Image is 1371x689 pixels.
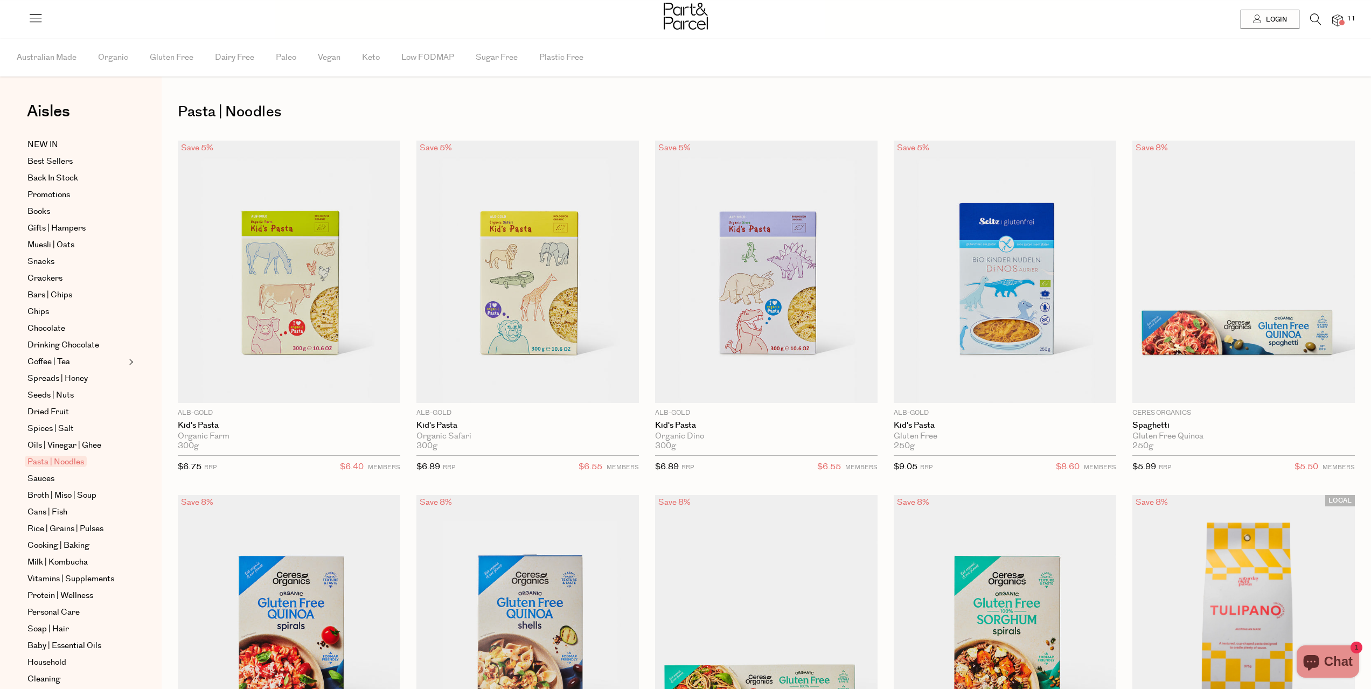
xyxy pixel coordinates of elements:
span: 250g [894,441,915,451]
small: RRP [920,463,932,471]
span: 300g [416,441,437,451]
a: Spices | Salt [27,422,126,435]
a: Kid's Pasta [416,421,639,430]
div: Gluten Free [894,432,1116,441]
div: Save 5% [655,141,694,155]
span: Oils | Vinegar | Ghee [27,439,101,452]
div: Organic Farm [178,432,400,441]
a: Chocolate [27,322,126,335]
small: RRP [1159,463,1171,471]
a: Books [27,205,126,218]
span: Sugar Free [476,39,518,76]
a: Aisles [27,103,70,130]
a: Coffee | Tea [27,356,126,368]
span: Seeds | Nuts [27,389,74,402]
a: Kid's Pasta [655,421,878,430]
span: Crackers [27,272,62,285]
div: Save 5% [178,141,217,155]
span: Protein | Wellness [27,589,93,602]
span: 11 [1344,14,1358,24]
a: Spreads | Honey [27,372,126,385]
p: Alb-Gold [416,408,639,418]
span: Rice | Grains | Pulses [27,523,103,535]
a: Sauces [27,472,126,485]
span: $6.55 [579,460,602,474]
span: $6.55 [817,460,841,474]
a: Muesli | Oats [27,239,126,252]
span: $6.89 [416,461,440,472]
img: Spaghetti [1132,141,1355,403]
a: Pasta | Noodles [27,456,126,469]
a: Login [1241,10,1299,29]
span: Personal Care [27,606,80,619]
span: 300g [178,441,199,451]
div: Save 8% [655,495,694,510]
small: MEMBERS [607,463,639,471]
a: Bars | Chips [27,289,126,302]
a: Personal Care [27,606,126,619]
a: Back In Stock [27,172,126,185]
a: Soap | Hair [27,623,126,636]
div: Save 8% [416,495,455,510]
a: Vitamins | Supplements [27,573,126,586]
span: Chips [27,305,49,318]
img: Kid's Pasta [416,141,639,403]
span: $8.60 [1056,460,1080,474]
div: Gluten Free Quinoa [1132,432,1355,441]
span: Milk | Kombucha [27,556,88,569]
a: Cleaning [27,673,126,686]
a: 11 [1332,15,1343,26]
img: Kid's Pasta [894,141,1116,403]
a: Broth | Miso | Soup [27,489,126,502]
a: Promotions [27,189,126,201]
a: Dried Fruit [27,406,126,419]
a: Baby | Essential Oils [27,639,126,652]
a: Snacks [27,255,126,268]
a: Household [27,656,126,669]
a: Rice | Grains | Pulses [27,523,126,535]
span: Australian Made [17,39,76,76]
small: MEMBERS [368,463,400,471]
span: Spices | Salt [27,422,74,435]
span: Best Sellers [27,155,73,168]
div: Save 5% [894,141,932,155]
span: $5.99 [1132,461,1156,472]
div: Save 8% [1132,495,1171,510]
span: Books [27,205,50,218]
a: Chips [27,305,126,318]
div: Organic Safari [416,432,639,441]
span: Broth | Miso | Soup [27,489,96,502]
img: Kid's Pasta [655,141,878,403]
div: Save 5% [416,141,455,155]
div: Save 8% [1132,141,1171,155]
button: Expand/Collapse Coffee | Tea [126,356,134,368]
div: Save 8% [894,495,932,510]
a: Spaghetti [1132,421,1355,430]
a: Kid's Pasta [894,421,1116,430]
small: RRP [681,463,694,471]
small: RRP [204,463,217,471]
img: Kid's Pasta [178,141,400,403]
span: Sauces [27,472,54,485]
p: Alb-Gold [655,408,878,418]
a: Crackers [27,272,126,285]
span: Gluten Free [150,39,193,76]
span: Back In Stock [27,172,78,185]
span: $6.89 [655,461,679,472]
small: MEMBERS [1323,463,1355,471]
span: $5.50 [1295,460,1318,474]
span: Gifts | Hampers [27,222,86,235]
h1: Pasta | Noodles [178,100,1355,124]
p: Alb-Gold [894,408,1116,418]
span: Cleaning [27,673,60,686]
a: Seeds | Nuts [27,389,126,402]
span: Cooking | Baking [27,539,89,552]
span: Vitamins | Supplements [27,573,114,586]
span: LOCAL [1325,495,1355,506]
a: Protein | Wellness [27,589,126,602]
small: MEMBERS [845,463,878,471]
span: Plastic Free [539,39,583,76]
span: 300g [655,441,676,451]
span: Snacks [27,255,54,268]
p: Ceres Organics [1132,408,1355,418]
